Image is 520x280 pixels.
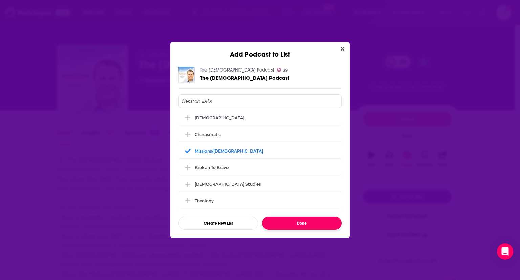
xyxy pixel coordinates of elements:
[277,68,288,72] a: 39
[178,110,342,125] div: Apologetics
[178,177,342,192] div: Biblical Studies
[195,115,244,120] div: [DEMOGRAPHIC_DATA]
[200,67,274,73] a: The Evangelism Podcast
[178,143,342,158] div: Missions/Evangelism
[195,132,221,137] div: Charasmatic
[178,127,342,142] div: Charasmatic
[262,217,342,230] button: Done
[178,210,342,225] div: Catholic Faith
[178,94,342,108] input: Search lists
[178,67,195,83] img: The Evangelism Podcast
[283,69,288,72] span: 39
[195,165,229,170] div: Broken to Brave
[170,42,350,59] div: Add Podcast to List
[178,94,342,230] div: Add Podcast To List
[178,193,342,208] div: Theology
[200,75,289,81] a: The Evangelism Podcast
[178,217,258,230] button: Create New List
[338,45,347,53] button: Close
[200,75,289,81] span: The [DEMOGRAPHIC_DATA] Podcast
[195,148,263,154] div: Missions/[DEMOGRAPHIC_DATA]
[497,243,513,260] div: Open Intercom Messenger
[195,198,214,203] div: Theology
[178,160,342,175] div: Broken to Brave
[195,182,261,187] div: [DEMOGRAPHIC_DATA] Studies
